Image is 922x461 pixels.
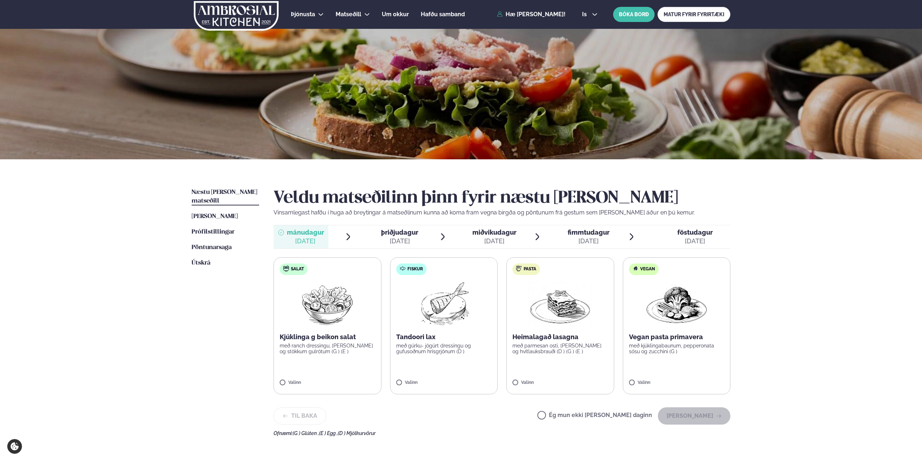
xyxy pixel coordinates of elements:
[274,430,730,436] div: Ofnæmi:
[512,333,608,341] p: Heimalagað lasagna
[192,244,232,251] span: Pöntunarsaga
[192,259,210,267] a: Útskrá
[629,343,725,354] p: með kjúklingabaunum, pepperonata sósu og zucchini (G )
[412,281,476,327] img: Fish.png
[381,229,418,236] span: þriðjudagur
[192,229,235,235] span: Prófílstillingar
[633,266,638,271] img: Vegan.svg
[382,10,409,19] a: Um okkur
[280,333,375,341] p: Kjúklinga g beikon salat
[568,237,609,245] div: [DATE]
[524,266,536,272] span: Pasta
[293,430,319,436] span: (G ) Glúten ,
[274,188,730,208] h2: Veldu matseðilinn þinn fyrir næstu [PERSON_NAME]
[280,343,375,354] p: með ranch dressingu, [PERSON_NAME] og stökkum gulrótum (G ) (E )
[291,10,315,19] a: Þjónusta
[421,10,465,19] a: Hafðu samband
[193,1,279,31] img: logo
[338,430,376,436] span: (D ) Mjólkurvörur
[407,266,423,272] span: Fiskur
[192,228,235,236] a: Prófílstillingar
[677,229,713,236] span: föstudagur
[472,237,516,245] div: [DATE]
[657,7,730,22] a: MATUR FYRIR FYRIRTÆKI
[192,189,257,204] span: Næstu [PERSON_NAME] matseðill
[296,281,359,327] img: Salad.png
[287,237,324,245] div: [DATE]
[400,266,406,271] img: fish.svg
[283,266,289,271] img: salad.svg
[192,243,232,252] a: Pöntunarsaga
[287,229,324,236] span: mánudagur
[7,439,22,454] a: Cookie settings
[658,407,730,425] button: [PERSON_NAME]
[381,237,418,245] div: [DATE]
[640,266,655,272] span: Vegan
[645,281,708,327] img: Vegan.png
[512,343,608,354] p: með parmesan osti, [PERSON_NAME] og hvítlauksbrauði (D ) (G ) (E )
[472,229,516,236] span: miðvikudagur
[582,12,589,17] span: is
[421,11,465,18] span: Hafðu samband
[516,266,522,271] img: pasta.svg
[192,260,210,266] span: Útskrá
[274,407,326,425] button: Til baka
[629,333,725,341] p: Vegan pasta primavera
[568,229,609,236] span: fimmtudagur
[576,12,603,17] button: is
[336,10,361,19] a: Matseðill
[528,281,592,327] img: Lasagna.png
[677,237,713,245] div: [DATE]
[613,7,655,22] button: BÓKA BORÐ
[192,212,238,221] a: [PERSON_NAME]
[192,188,259,205] a: Næstu [PERSON_NAME] matseðill
[396,333,492,341] p: Tandoori lax
[319,430,338,436] span: (E ) Egg ,
[274,208,730,217] p: Vinsamlegast hafðu í huga að breytingar á matseðlinum kunna að koma fram vegna birgða og pöntunum...
[396,343,492,354] p: með gúrku- jógúrt dressingu og gufusoðnum hrísgrjónum (D )
[336,11,361,18] span: Matseðill
[192,213,238,220] span: [PERSON_NAME]
[291,266,304,272] span: Salat
[382,11,409,18] span: Um okkur
[291,11,315,18] span: Þjónusta
[497,11,565,18] a: Hæ [PERSON_NAME]!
